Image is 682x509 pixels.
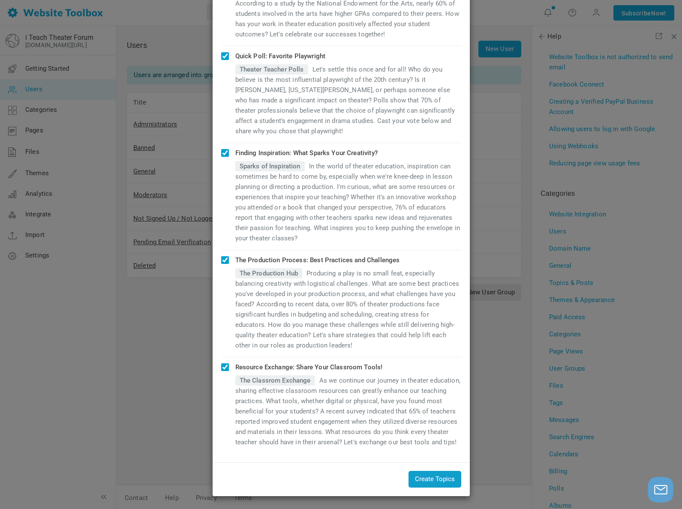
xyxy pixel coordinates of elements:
[409,471,461,488] button: Create Topics
[235,149,461,157] h5: Finding Inspiration: What Sparks Your Creativity?
[235,375,461,447] p: As we continue our journey in theater education, sharing effective classroom resources can greatl...
[235,268,303,278] span: The Production Hub
[235,52,461,60] h5: Quick Poll: Favorite Playwright
[235,161,305,171] span: Sparks of Inspiration
[235,161,461,243] p: In the world of theater education, inspiration can sometimes be hard to come by, especially when ...
[235,64,461,136] p: Let's settle this once and for all! Who do you believe is the most influential playwright of the ...
[235,363,461,371] h5: Resource Exchange: Share Your Classroom Tools!
[235,268,461,350] p: Producing a play is no small feat, especially balancing creativity with logistical challenges. Wh...
[235,375,315,386] span: The Classrom Exchange
[235,256,461,264] h5: The Production Process: Best Practices and Challenges
[648,477,673,503] button: Launch chat
[235,64,308,75] span: Theater Teacher Polls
